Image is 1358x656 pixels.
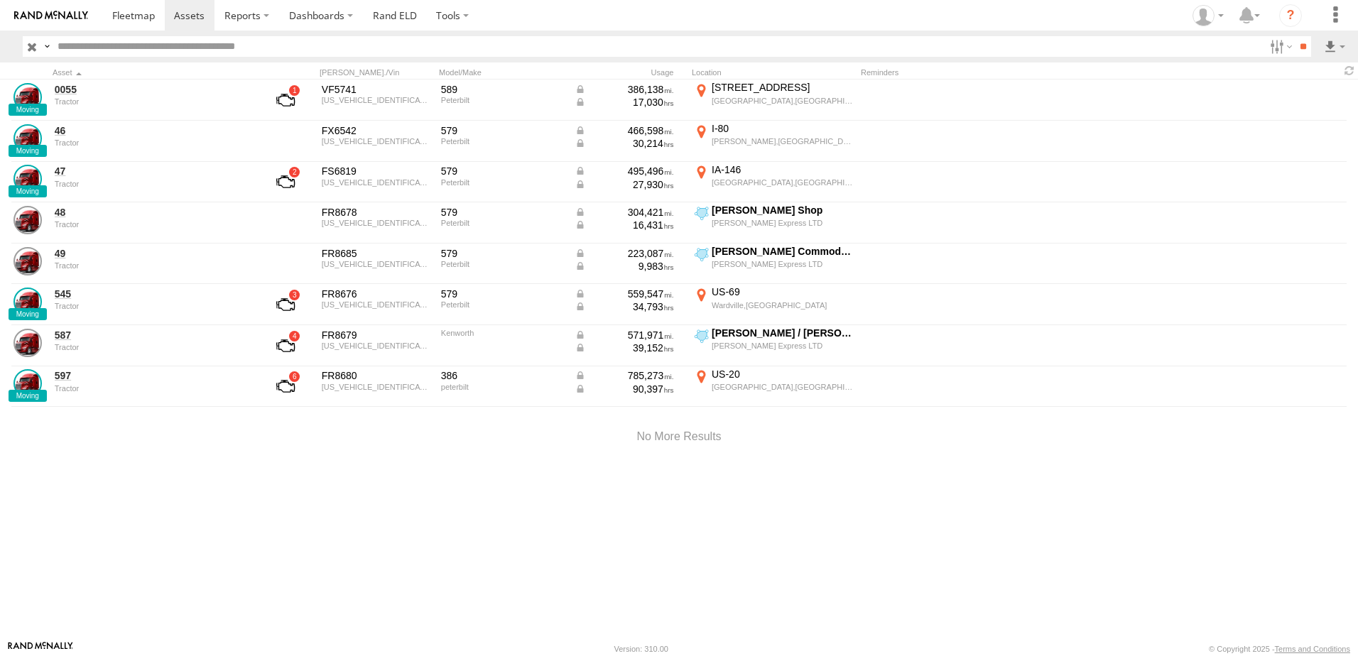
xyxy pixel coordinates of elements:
div: 1XPHD49X1CD144649 [322,383,431,391]
label: Click to View Current Location [692,327,855,365]
div: Data from Vehicle CANbus [575,124,674,137]
div: Reminders [861,67,1088,77]
div: Data from Vehicle CANbus [575,96,674,109]
div: Usage [572,67,686,77]
a: View Asset Details [13,369,42,398]
div: undefined [55,138,249,147]
div: Data from Vehicle CANbus [575,83,674,96]
div: undefined [55,97,249,106]
div: FR8685 [322,247,431,260]
div: Peterbilt [441,137,565,146]
div: Data from Vehicle CANbus [575,288,674,300]
a: 545 [55,288,249,300]
div: undefined [55,384,249,393]
div: undefined [55,220,249,229]
label: Search Filter Options [1264,36,1295,57]
div: 1XPBDP9X0LD665692 [322,96,431,104]
div: Data from Vehicle CANbus [575,247,674,260]
a: Visit our Website [8,642,73,656]
a: 587 [55,329,249,341]
div: Peterbilt [441,260,565,268]
div: Wardville,[GEOGRAPHIC_DATA] [712,300,853,310]
a: 46 [55,124,249,137]
div: Peterbilt [441,178,565,187]
a: 48 [55,206,249,219]
div: 589 [441,83,565,96]
div: FR8676 [322,288,431,300]
div: [PERSON_NAME] Express LTD [712,218,853,228]
div: US-20 [712,368,853,381]
div: [PERSON_NAME] Express LTD [712,259,853,269]
div: IA-146 [712,163,853,176]
div: 1XPBD49X6PD860006 [322,219,431,227]
div: FS6819 [322,165,431,177]
label: Click to View Current Location [692,81,855,119]
label: Click to View Current Location [692,122,855,160]
a: View Asset Details [13,124,42,153]
a: View Asset Details [13,206,42,234]
div: undefined [55,261,249,270]
div: Data from Vehicle CANbus [575,178,674,191]
div: Peterbilt [441,219,565,227]
div: Kenworth [441,329,565,337]
div: Data from Vehicle CANbus [575,165,674,177]
div: peterbilt [441,383,565,391]
div: undefined [55,343,249,351]
a: 49 [55,247,249,260]
div: Data from Vehicle CANbus [575,219,674,231]
a: View Asset Details [13,288,42,316]
a: View Asset Details [13,247,42,275]
div: VF5741 [322,83,431,96]
a: View Asset Details [13,83,42,111]
div: Click to Sort [53,67,251,77]
div: Data from Vehicle CANbus [575,260,674,273]
div: [GEOGRAPHIC_DATA],[GEOGRAPHIC_DATA] [712,382,853,392]
label: Click to View Current Location [692,368,855,406]
div: 579 [441,124,565,137]
div: 1XDAD49X36J139868 [322,341,431,350]
img: rand-logo.svg [14,11,88,21]
div: Data from Vehicle CANbus [575,329,674,341]
div: undefined [55,302,249,310]
div: Data from Vehicle CANbus [575,383,674,395]
label: Click to View Current Location [692,204,855,242]
div: FR8680 [322,369,431,382]
label: Click to View Current Location [692,163,855,202]
div: Data from Vehicle CANbus [575,369,674,382]
div: [STREET_ADDRESS] [712,81,853,94]
div: [GEOGRAPHIC_DATA],[GEOGRAPHIC_DATA] [712,177,853,187]
div: Data from Vehicle CANbus [575,206,674,219]
div: [PERSON_NAME]./Vin [320,67,433,77]
a: View Asset with Fault/s [259,165,312,199]
div: 579 [441,165,565,177]
div: 1XPBDP9X5LD665686 [322,137,431,146]
div: [PERSON_NAME] / [PERSON_NAME] [712,327,853,339]
a: View Asset with Fault/s [259,83,312,117]
a: 0055 [55,83,249,96]
div: 386 [441,369,565,382]
div: 1XPBD49X0RD687005 [322,260,431,268]
div: US-69 [712,285,853,298]
div: 1XPBD49X8LD664773 [322,300,431,309]
div: Tim Zylstra [1188,5,1229,26]
div: 1XPBDP9X0LD665787 [322,178,431,187]
a: View Asset with Fault/s [259,329,312,363]
div: [GEOGRAPHIC_DATA],[GEOGRAPHIC_DATA] [712,96,853,106]
i: ? [1279,4,1302,27]
div: 579 [441,206,565,219]
span: Refresh [1341,64,1358,77]
a: View Asset Details [13,165,42,193]
a: 597 [55,369,249,382]
div: undefined [55,180,249,188]
label: Export results as... [1322,36,1347,57]
a: Terms and Conditions [1275,645,1350,653]
div: FX6542 [322,124,431,137]
div: FR8678 [322,206,431,219]
div: Data from Vehicle CANbus [575,341,674,354]
label: Search Query [41,36,53,57]
div: Model/Make [439,67,567,77]
label: Click to View Current Location [692,245,855,283]
label: Click to View Current Location [692,285,855,324]
div: Data from Vehicle CANbus [575,137,674,150]
div: Location [692,67,855,77]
